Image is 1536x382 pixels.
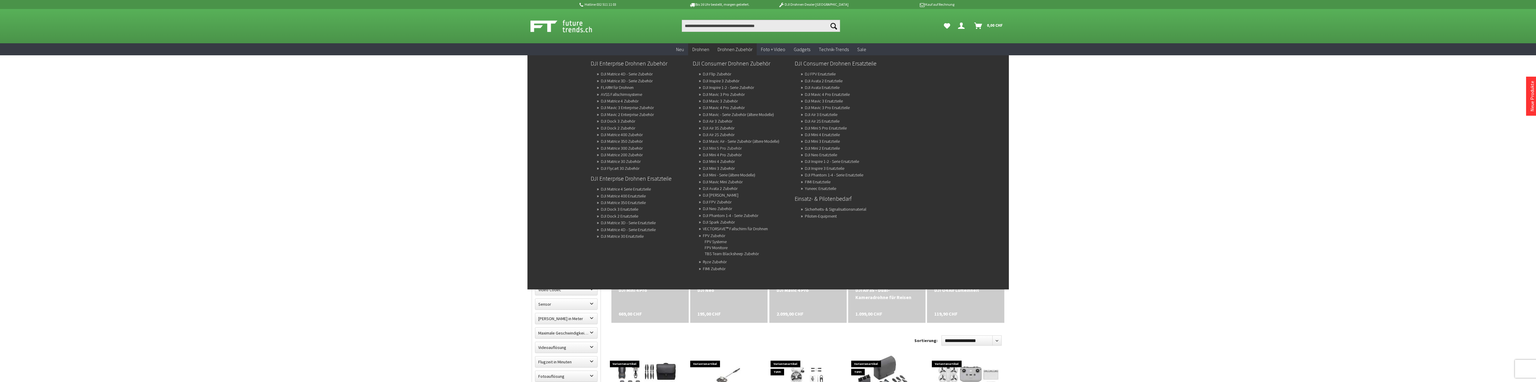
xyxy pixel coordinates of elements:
[805,83,839,92] a: DJI Avata Ersatzteile
[703,137,779,145] a: DJI Mavic Air - Serie Zubehör (ältere Modelle)
[601,117,635,125] a: DJI Dock 3 Zubehör
[601,185,651,193] a: DJI Matrice 4 Serie Ersatzteile
[703,184,737,193] a: DJI Avata 2 Zubehör
[619,286,681,294] div: DJI Mini 4 Pro
[703,264,725,273] a: FIMI Zubehör
[703,198,731,206] a: DJI FPV Zubehör
[766,1,860,8] p: DJI Drohnen Dealer [GEOGRAPHIC_DATA]
[697,310,721,317] span: 195,00 CHF
[705,243,728,252] a: FPV Monitore
[703,225,768,233] a: VECTORSAVE™ Fallschirm für Drohnen
[601,212,638,220] a: DJI Dock 2 Ersatzteile
[672,43,688,56] a: Neu
[855,310,882,317] span: 1.099,00 CHF
[805,212,837,220] a: Piloten-Equipment
[941,20,953,32] a: Meine Favoriten
[777,310,803,317] span: 2.099,00 CHF
[601,83,634,92] a: FLARM für Drohnen
[601,205,638,213] a: DJI Dock 3 Ersatzteile
[535,342,597,353] label: Videoauflösung
[795,58,892,69] a: DJI Consumer Drohnen Ersatzteile
[777,286,839,294] div: DJI Mavic 4 Pro
[805,151,837,159] a: DJI Neo Ersatzteile
[805,205,866,213] a: Sicherheits- & Signalisationsmaterial
[703,130,734,139] a: DJI Air 2S Zubehör
[855,286,918,301] a: DJI Air 3S - Dual-Kameradrohne für Reisen 1.099,00 CHF
[703,157,735,166] a: DJI Mini 4 Zubehör
[805,157,859,166] a: DJI Inspire 1-2 - Serie Ersatzteile
[805,130,840,139] a: DJI Mini 4 Ersatzteile
[718,46,753,52] span: Drohnen Zubehör
[805,117,839,125] a: DJI Air 2S Ersatzteile
[790,43,814,56] a: Gadgets
[601,157,641,166] a: DJI Matrice 30 Zubehör
[703,258,727,266] a: Ryze Zubehör
[530,19,605,34] img: Shop Futuretrends - zur Startseite wechseln
[956,20,969,32] a: Dein Konto
[601,90,642,99] a: AVSS Fallschirmsysteme
[805,97,843,105] a: DJI Mavic 3 Ersatzteile
[705,249,759,258] a: TBS Team Blacksheep Zubehör
[601,151,643,159] a: DJI Matrice 200 Zubehör
[703,117,732,125] a: DJI Air 3 Zubehör
[601,97,638,105] a: DJI Matrice 4 Zubehör
[814,43,853,56] a: Technik-Trends
[535,356,597,367] label: Flugzeit in Minuten
[601,77,653,85] a: DJI Matrice 3D - Serie Zubehör
[591,58,688,69] a: DJI Enterprise Drohnen Zubehör
[535,284,597,295] label: Video Codec
[601,219,656,227] a: DJI Matrice 3D - Serie Ersatzteile
[777,286,839,294] a: DJI Mavic 4 Pro 2.099,00 CHF
[703,231,725,240] a: FPV Zubehör
[855,286,918,301] div: DJI Air 3S - Dual-Kameradrohne für Reisen
[914,336,938,345] label: Sortierung:
[693,58,790,69] a: DJI Consumer Drohnen Zubehör
[601,110,654,119] a: DJI Mavic 2 Enterprise Zubehör
[601,137,643,145] a: DJI Matrice 350 Zubehör
[703,77,739,85] a: DJI Inspire 3 Zubehör
[676,46,684,52] span: Neu
[703,90,745,99] a: DJI Mavic 3 Pro Zubehör
[703,103,745,112] a: DJI Mavic 4 Pro Zubehör
[972,20,1006,32] a: Warenkorb
[703,97,738,105] a: DJI Mavic 3 Zubehör
[805,164,844,173] a: DJI Inspire 3 Ersatzteile
[861,1,954,8] p: Kauf auf Rechnung
[805,144,840,152] a: DJI Mini 2 Ersatzteile
[601,130,643,139] a: DJI Matrice 400 Zubehör
[853,43,870,56] a: Sale
[805,90,850,99] a: DJI Mavic 4 Pro Ersatzteile
[757,43,790,56] a: Foto + Video
[601,192,646,200] a: DJI Matrice 400 Ersatzteile
[805,171,863,179] a: DJI Phantom 1-4 - Serie Ersatzteile
[601,70,653,78] a: DJI Matrice 4D - Serie Zubehör
[601,164,639,173] a: DJI Flycart 30 Zubehör
[672,1,766,8] p: Bis 16 Uhr bestellt, morgen geliefert.
[934,310,957,317] span: 119,90 CHF
[535,313,597,324] label: Maximale Flughöhe in Meter
[703,191,738,199] a: DJI Avata Zubehör
[601,198,646,207] a: DJI Matrice 350 Ersatzteile
[703,124,734,132] a: DJI Air 3S Zubehör
[688,43,713,56] a: Drohnen
[713,43,757,56] a: Drohnen Zubehör
[601,144,643,152] a: DJI Matrice 300 Zubehör
[761,46,785,52] span: Foto + Video
[697,286,760,294] div: DJI Neo
[619,286,681,294] a: DJI Mini 4 Pro 669,00 CHF
[692,46,709,52] span: Drohnen
[601,103,654,112] a: DJI Mavic 3 Enterprise Zubehör
[794,46,810,52] span: Gadgets
[591,173,688,184] a: DJI Enterprise Drohnen Ersatzteile
[805,110,837,119] a: DJI Air 3 Ersatzteile
[703,204,732,213] a: DJI Neo Zubehör
[703,178,743,186] a: DJI Mavic Mini Zubehör
[703,151,742,159] a: DJI Mini 4 Pro Zubehör
[805,124,847,132] a: DJI Mini 5 Pro Ersatzteile
[703,83,754,92] a: DJI Inspire 1-2 - Serie Zubehör
[805,77,842,85] a: DJI Avata 2 Ersatzteile
[601,232,644,240] a: DJI Matrice 30 Ersatzteile
[601,225,656,234] a: DJI Matrice 4D - Serie Ersatzteile
[535,328,597,338] label: Maximale Geschwindigkeit in km/h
